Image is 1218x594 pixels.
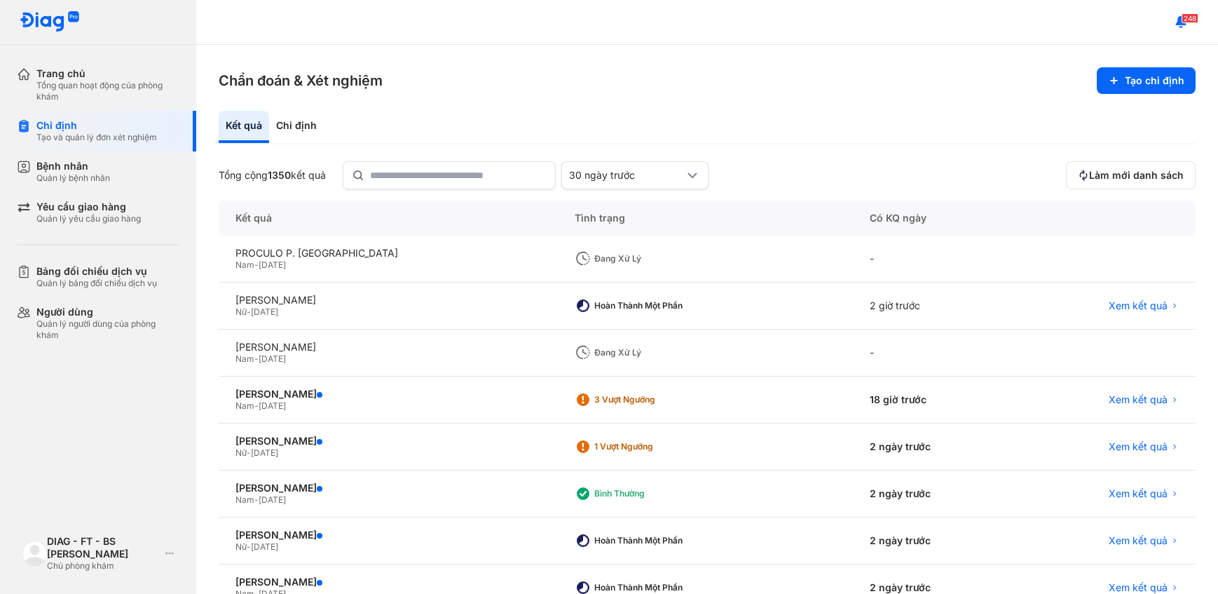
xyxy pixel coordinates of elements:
span: - [254,353,259,364]
div: [PERSON_NAME] [235,294,541,306]
div: 18 giờ trước [853,377,1016,424]
span: Nam [235,353,254,364]
span: 248 [1182,13,1198,23]
span: Xem kết quả [1109,440,1168,453]
div: Tạo và quản lý đơn xét nghiệm [36,132,157,143]
span: [DATE] [259,259,286,270]
img: logo [22,541,47,565]
span: [DATE] [259,494,286,505]
div: Tổng cộng kết quả [219,169,326,182]
div: Có KQ ngày [853,201,1016,236]
button: Tạo chỉ định [1097,67,1196,94]
div: Chỉ định [36,119,157,132]
span: [DATE] [259,400,286,411]
span: 1350 [268,169,291,181]
h3: Chẩn đoán & Xét nghiệm [219,71,383,90]
span: Xem kết quả [1109,299,1168,312]
span: Làm mới danh sách [1089,169,1184,182]
div: Đang xử lý [594,253,706,264]
div: - [853,236,1016,283]
div: Đang xử lý [594,347,706,358]
div: 2 ngày trước [853,518,1016,565]
div: [PERSON_NAME] [235,576,541,588]
span: Xem kết quả [1109,393,1168,406]
div: 1 Vượt ngưỡng [594,441,706,452]
span: Xem kết quả [1109,581,1168,594]
div: Quản lý người dùng của phòng khám [36,318,179,341]
div: 2 giờ trước [853,283,1016,330]
span: [DATE] [251,541,278,552]
span: [DATE] [251,447,278,458]
img: logo [20,11,80,33]
div: Bình thường [594,488,706,499]
div: Tình trạng [558,201,853,236]
div: Quản lý bệnh nhân [36,173,110,184]
div: Người dùng [36,306,179,318]
div: Kết quả [219,201,558,236]
div: Tổng quan hoạt động của phòng khám [36,80,179,102]
span: Nam [235,259,254,270]
div: PROCULO P. [GEOGRAPHIC_DATA] [235,247,541,259]
div: [PERSON_NAME] [235,482,541,494]
div: Hoàn thành một phần [594,300,706,311]
div: Quản lý yêu cầu giao hàng [36,213,141,224]
span: Xem kết quả [1109,487,1168,500]
div: Bảng đối chiếu dịch vụ [36,265,157,278]
div: 2 ngày trước [853,471,1016,518]
div: [PERSON_NAME] [235,435,541,447]
div: 2 ngày trước [853,424,1016,471]
div: Trang chủ [36,67,179,80]
span: - [254,259,259,270]
span: Nữ [235,306,247,317]
span: [DATE] [251,306,278,317]
span: - [247,447,251,458]
span: [DATE] [259,353,286,364]
span: Nam [235,400,254,411]
span: - [254,400,259,411]
div: Kết quả [219,111,269,143]
div: [PERSON_NAME] [235,529,541,541]
div: Hoàn thành một phần [594,582,706,593]
div: 30 ngày trước [569,169,684,182]
div: - [853,330,1016,377]
div: Quản lý bảng đối chiếu dịch vụ [36,278,157,289]
span: - [254,494,259,505]
div: Chỉ định [269,111,324,143]
span: - [247,541,251,552]
div: [PERSON_NAME] [235,341,541,353]
div: Yêu cầu giao hàng [36,201,141,213]
div: DIAG - FT - BS [PERSON_NAME] [47,535,160,560]
span: Nữ [235,447,247,458]
button: Làm mới danh sách [1066,161,1196,189]
div: Bệnh nhân [36,160,110,173]
span: Xem kết quả [1109,534,1168,547]
div: Chủ phòng khám [47,560,160,572]
div: [PERSON_NAME] [235,388,541,400]
div: 3 Vượt ngưỡng [594,394,706,405]
span: Nam [235,494,254,505]
div: Hoàn thành một phần [594,535,706,546]
span: Nữ [235,541,247,552]
span: - [247,306,251,317]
